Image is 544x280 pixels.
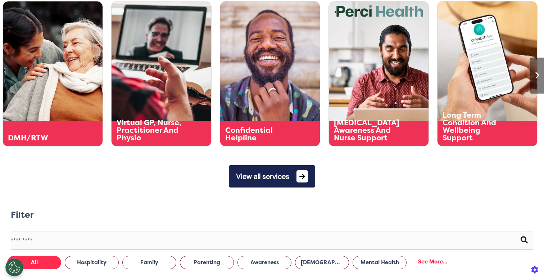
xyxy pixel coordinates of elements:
[225,127,295,142] div: Confidential Helpline
[410,255,455,268] div: See More...
[5,258,23,276] button: Open Preferences
[7,256,61,269] button: All
[180,256,234,269] button: Parenting
[117,119,186,142] div: Virtual GP, Nurse, Practitioner And Physio
[229,165,315,188] button: View all services
[122,256,176,269] button: Family
[65,256,119,269] button: Hospitality
[11,210,34,220] h2: Filter
[353,256,407,269] button: Mental Health
[443,112,512,142] div: Long Term Condition And Wellbeing Support
[237,256,291,269] button: Awareness
[295,256,349,269] button: [DEMOGRAPHIC_DATA] Health
[334,119,404,142] div: [MEDICAL_DATA] Awareness And Nurse Support
[8,134,78,142] div: DMH/RTW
